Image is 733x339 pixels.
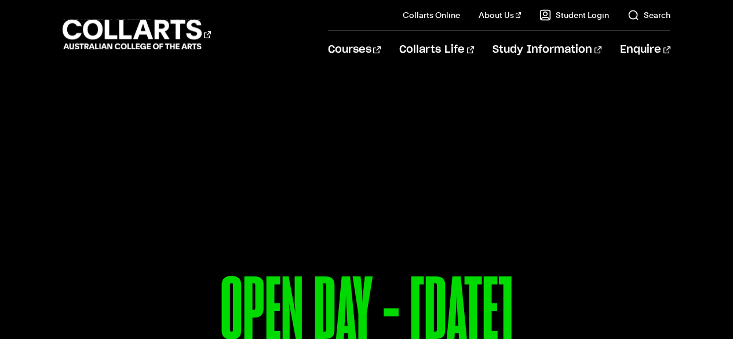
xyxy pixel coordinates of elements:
a: Study Information [493,31,601,69]
a: Collarts Life [399,31,474,69]
a: Collarts Online [403,9,460,21]
a: Enquire [620,31,670,69]
a: About Us [479,9,522,21]
a: Student Login [539,9,609,21]
a: Courses [328,31,381,69]
div: Go to homepage [63,18,211,51]
a: Search [628,9,670,21]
